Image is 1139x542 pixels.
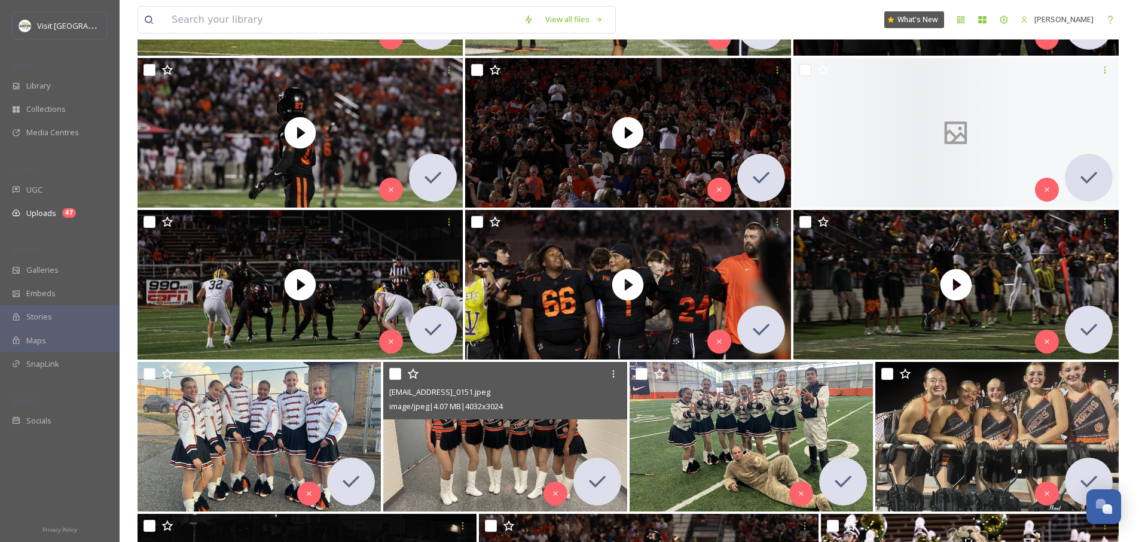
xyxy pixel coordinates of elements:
[884,11,944,28] a: What's New
[26,311,52,322] span: Stories
[1034,14,1094,25] span: [PERSON_NAME]
[465,58,790,208] img: thumbnail
[166,7,518,33] input: Search your library
[26,335,46,346] span: Maps
[138,210,463,360] img: thumbnail
[793,210,1119,360] img: thumbnail
[138,362,381,511] img: ext_1758892368.601682_my4tigers@gmail.com-IMG_0186.jpeg
[465,210,790,360] img: thumbnail
[389,386,490,397] span: [EMAIL_ADDRESS]_0151.jpeg
[1015,8,1100,31] a: [PERSON_NAME]
[26,358,59,370] span: SnapLink
[138,58,463,208] img: thumbnail
[1086,489,1121,524] button: Open Chat
[19,20,31,32] img: download.jpeg
[42,526,77,534] span: Privacy Policy
[26,264,59,276] span: Galleries
[12,246,39,255] span: WIDGETS
[26,184,42,196] span: UGC
[26,103,66,115] span: Collections
[389,401,503,412] span: image/jpeg | 4.07 MB | 4032 x 3024
[875,362,1119,511] img: ext_1758892352.142403_my4tigers@gmail.com-IMG_0199.jpeg
[62,208,76,218] div: 47
[12,62,33,71] span: MEDIA
[630,362,873,511] img: ext_1758892361.659679_my4tigers@gmail.com-IMG_0147.jpeg
[383,362,627,511] img: ext_1758892368.489009_my4tigers@gmail.com-IMG_0151.jpeg
[42,522,77,536] a: Privacy Policy
[26,288,56,299] span: Embeds
[12,397,36,406] span: SOCIALS
[26,127,79,138] span: Media Centres
[26,80,50,92] span: Library
[26,415,51,427] span: Socials
[12,166,38,175] span: COLLECT
[26,208,56,219] span: Uploads
[539,8,609,31] a: View all files
[37,20,130,31] span: Visit [GEOGRAPHIC_DATA]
